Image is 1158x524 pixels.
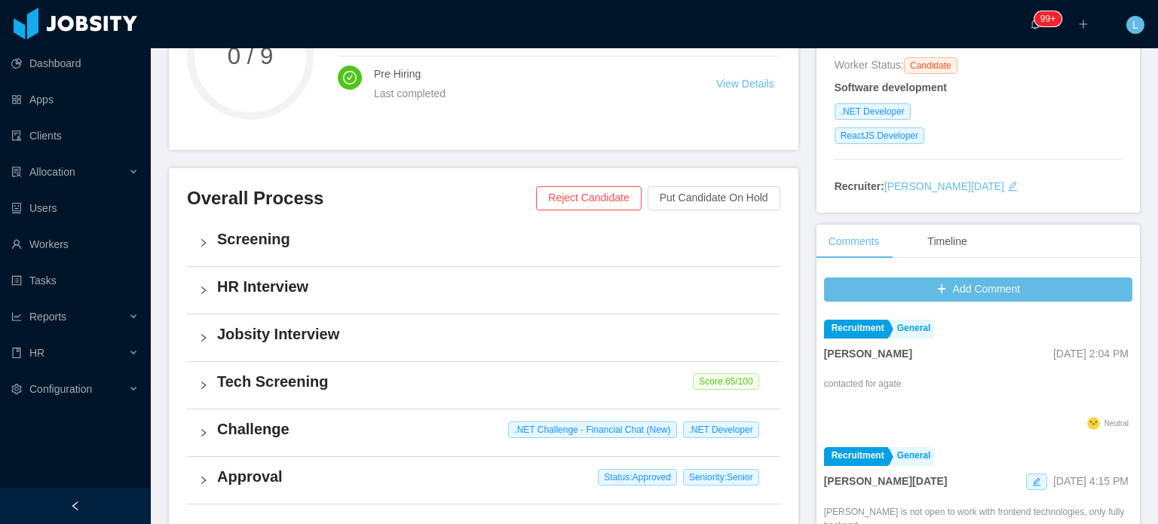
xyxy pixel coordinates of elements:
[598,469,677,486] span: Status: Approved
[1034,11,1061,26] sup: 1892
[890,447,935,466] a: General
[11,384,22,394] i: icon: setting
[536,186,641,210] button: Reject Candidate
[187,219,780,266] div: icon: rightScreening
[11,229,139,259] a: icon: userWorkers
[824,348,912,360] strong: [PERSON_NAME]
[1007,181,1018,192] i: icon: edit
[835,103,911,120] span: .NET Developer
[29,347,44,359] span: HR
[11,193,139,223] a: icon: robotUsers
[716,78,774,90] a: View Details
[343,71,357,84] i: icon: check-circle
[11,48,139,78] a: icon: pie-chartDashboard
[217,466,768,487] h4: Approval
[824,277,1132,302] button: icon: plusAdd Comment
[187,457,780,504] div: icon: rightApproval
[29,383,92,395] span: Configuration
[11,265,139,296] a: icon: profileTasks
[187,409,780,456] div: icon: rightChallenge
[1030,19,1040,29] i: icon: bell
[824,475,948,487] strong: [PERSON_NAME][DATE]
[217,228,768,250] h4: Screening
[199,333,208,342] i: icon: right
[199,381,208,390] i: icon: right
[824,377,902,391] p: contacted for agate
[29,166,75,178] span: Allocation
[890,320,935,339] a: General
[11,84,139,115] a: icon: appstoreApps
[1078,19,1089,29] i: icon: plus
[835,127,924,144] span: ReactJS Developer
[824,447,888,466] a: Recruitment
[187,362,780,409] div: icon: rightTech Screening
[199,238,208,247] i: icon: right
[199,428,208,437] i: icon: right
[1132,16,1138,34] span: L
[508,421,676,438] span: .NET Challenge - Financial Chat (New)
[884,180,1004,192] a: [PERSON_NAME][DATE]
[217,418,768,440] h4: Challenge
[11,348,22,358] i: icon: book
[835,59,904,71] span: Worker Status:
[835,180,884,192] strong: Recruiter:
[199,286,208,295] i: icon: right
[904,57,957,74] span: Candidate
[217,276,768,297] h4: HR Interview
[824,320,888,339] a: Recruitment
[187,314,780,361] div: icon: rightJobsity Interview
[1053,475,1129,487] span: [DATE] 4:15 PM
[217,323,768,345] h4: Jobsity Interview
[217,371,768,392] h4: Tech Screening
[915,225,979,259] div: Timeline
[693,373,758,390] span: Score: 65 /100
[374,66,680,82] h4: Pre Hiring
[683,421,759,438] span: .NET Developer
[187,44,314,68] span: 0 / 9
[1053,348,1129,360] span: [DATE] 2:04 PM
[187,186,536,210] h3: Overall Process
[374,85,680,102] div: Last completed
[199,476,208,485] i: icon: right
[11,167,22,177] i: icon: solution
[816,225,892,259] div: Comments
[835,81,947,93] strong: Software development
[11,311,22,322] i: icon: line-chart
[11,121,139,151] a: icon: auditClients
[1032,477,1041,486] i: icon: edit
[29,311,66,323] span: Reports
[683,469,759,486] span: Seniority: Senior
[187,267,780,314] div: icon: rightHR Interview
[1104,419,1129,427] span: Neutral
[648,186,780,210] button: Put Candidate On Hold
